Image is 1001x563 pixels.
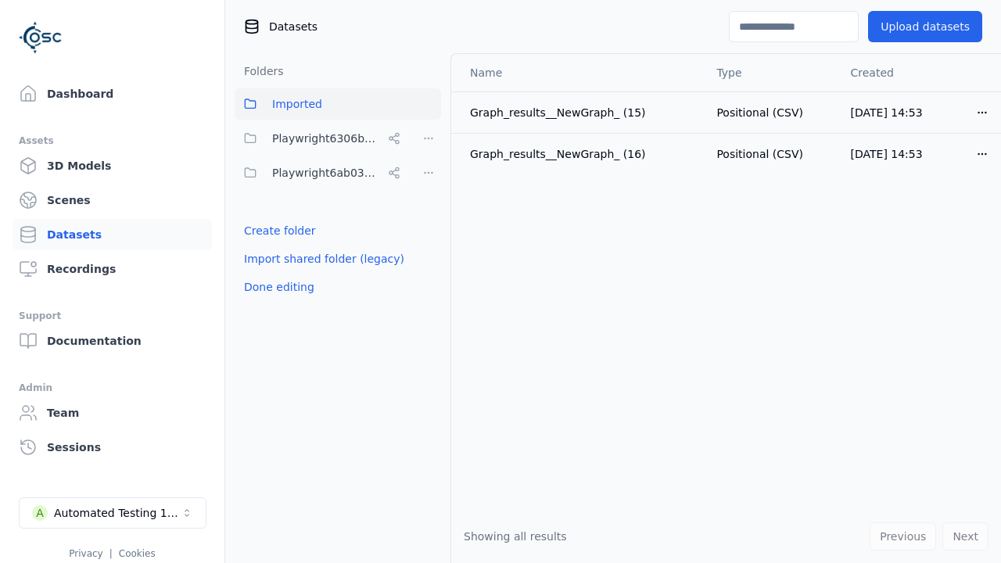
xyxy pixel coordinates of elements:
span: [DATE] 14:53 [851,148,923,160]
a: Datasets [13,219,212,250]
a: Scenes [13,185,212,216]
td: Positional (CSV) [704,133,838,174]
img: Logo [19,16,63,59]
a: Recordings [13,253,212,285]
th: Name [451,54,704,91]
a: Privacy [69,548,102,559]
a: Cookies [119,548,156,559]
div: Graph_results__NewGraph_ (15) [470,105,691,120]
a: Documentation [13,325,212,357]
button: Import shared folder (legacy) [235,245,414,273]
button: Done editing [235,273,324,301]
th: Type [704,54,838,91]
h3: Folders [235,63,284,79]
span: Imported [272,95,322,113]
button: Playwright6ab0302c-78af-4398-9fbe-817567d6e797 [235,157,407,188]
th: Created [838,54,963,91]
span: Playwright6306b084-5213-4fe9-ae1a-a5785291c83c [272,129,382,148]
div: A [32,505,48,521]
div: Assets [19,131,206,150]
button: Upload datasets [868,11,982,42]
div: Support [19,307,206,325]
a: Sessions [13,432,212,463]
div: Graph_results__NewGraph_ (16) [470,146,691,162]
span: Showing all results [464,530,567,543]
button: Create folder [235,217,325,245]
span: Playwright6ab0302c-78af-4398-9fbe-817567d6e797 [272,163,382,182]
div: Automated Testing 1 - Playwright [54,505,181,521]
button: Imported [235,88,441,120]
span: [DATE] 14:53 [851,106,923,119]
span: | [109,548,113,559]
a: 3D Models [13,150,212,181]
a: Create folder [244,223,316,238]
div: Admin [19,378,206,397]
button: Select a workspace [19,497,206,529]
span: Datasets [269,19,318,34]
button: Playwright6306b084-5213-4fe9-ae1a-a5785291c83c [235,123,407,154]
td: Positional (CSV) [704,91,838,133]
a: Dashboard [13,78,212,109]
a: Import shared folder (legacy) [244,251,404,267]
a: Team [13,397,212,429]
